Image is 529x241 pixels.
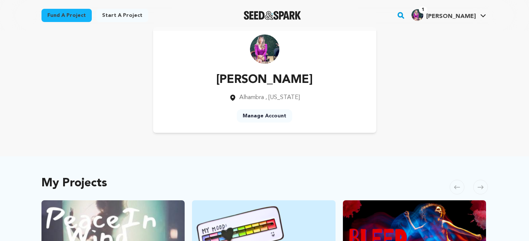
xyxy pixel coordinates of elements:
img: https://seedandspark-static.s3.us-east-2.amazonaws.com/images/User/001/659/359/medium/IMG_6989.jp... [250,34,279,64]
p: [PERSON_NAME] [216,71,313,89]
a: Fund a project [41,9,92,22]
span: Alhambra [239,95,264,101]
span: 1 [419,6,427,14]
a: Luna Z.'s Profile [410,8,488,21]
h2: My Projects [41,178,107,189]
a: Seed&Spark Homepage [244,11,301,20]
span: Luna Z.'s Profile [410,8,488,23]
img: Seed&Spark Logo Dark Mode [244,11,301,20]
a: Start a project [96,9,148,22]
img: IMG_6989.jpg [412,9,423,21]
span: , [US_STATE] [265,95,300,101]
span: [PERSON_NAME] [426,14,476,19]
a: Manage Account [237,109,292,123]
div: Luna Z.'s Profile [412,9,476,21]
